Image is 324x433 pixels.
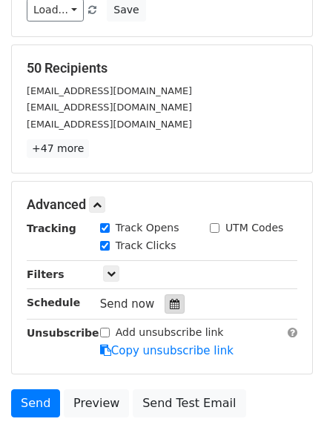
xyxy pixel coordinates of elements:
small: [EMAIL_ADDRESS][DOMAIN_NAME] [27,119,192,130]
strong: Tracking [27,222,76,234]
small: [EMAIL_ADDRESS][DOMAIN_NAME] [27,85,192,96]
a: Preview [64,389,129,417]
strong: Filters [27,268,65,280]
label: UTM Codes [225,220,283,236]
span: Send now [100,297,155,311]
label: Track Clicks [116,238,176,254]
a: +47 more [27,139,89,158]
label: Track Opens [116,220,179,236]
h5: Advanced [27,196,297,213]
a: Send [11,389,60,417]
h5: 50 Recipients [27,60,297,76]
a: Send Test Email [133,389,245,417]
small: [EMAIL_ADDRESS][DOMAIN_NAME] [27,102,192,113]
label: Add unsubscribe link [116,325,224,340]
iframe: Chat Widget [250,362,324,433]
strong: Schedule [27,297,80,308]
a: Copy unsubscribe link [100,344,234,357]
strong: Unsubscribe [27,327,99,339]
